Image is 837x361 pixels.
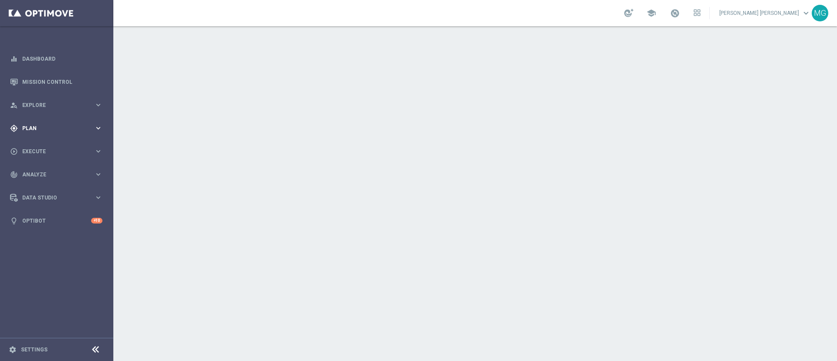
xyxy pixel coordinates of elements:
[10,125,103,132] button: gps_fixed Plan keyboard_arrow_right
[10,148,103,155] button: play_circle_outline Execute keyboard_arrow_right
[22,195,94,200] span: Data Studio
[10,55,18,63] i: equalizer
[94,170,102,179] i: keyboard_arrow_right
[10,209,102,232] div: Optibot
[91,218,102,223] div: +10
[10,101,18,109] i: person_search
[22,103,94,108] span: Explore
[21,347,48,352] a: Settings
[10,47,102,70] div: Dashboard
[646,8,656,18] span: school
[10,79,103,86] button: Mission Control
[10,217,18,225] i: lightbulb
[10,55,103,62] button: equalizer Dashboard
[22,126,94,131] span: Plan
[10,124,94,132] div: Plan
[22,172,94,177] span: Analyze
[10,101,94,109] div: Explore
[10,171,94,179] div: Analyze
[10,217,103,224] button: lightbulb Optibot +10
[10,102,103,109] button: person_search Explore keyboard_arrow_right
[94,124,102,132] i: keyboard_arrow_right
[94,193,102,202] i: keyboard_arrow_right
[22,209,91,232] a: Optibot
[812,5,828,21] div: MG
[10,148,94,155] div: Execute
[94,101,102,109] i: keyboard_arrow_right
[10,171,103,178] button: track_changes Analyze keyboard_arrow_right
[801,8,811,18] span: keyboard_arrow_down
[10,194,94,202] div: Data Studio
[22,47,102,70] a: Dashboard
[10,171,18,179] i: track_changes
[10,70,102,93] div: Mission Control
[10,148,18,155] i: play_circle_outline
[718,7,812,20] a: [PERSON_NAME] [PERSON_NAME]keyboard_arrow_down
[9,346,17,354] i: settings
[10,194,103,201] button: Data Studio keyboard_arrow_right
[10,124,18,132] i: gps_fixed
[94,147,102,155] i: keyboard_arrow_right
[22,70,102,93] a: Mission Control
[22,149,94,154] span: Execute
